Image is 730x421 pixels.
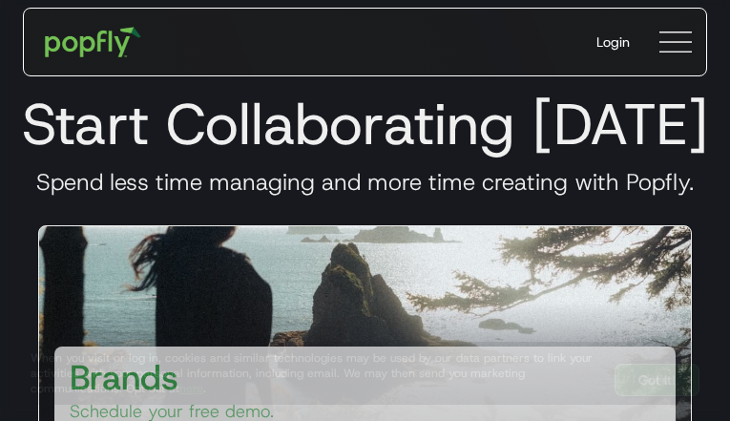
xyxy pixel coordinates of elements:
a: Login [581,17,645,67]
a: Got It! [615,364,699,396]
h1: Start Collaborating [DATE] [15,90,715,158]
a: here [179,381,203,396]
a: home [31,13,155,71]
div: Login [596,32,630,52]
h3: Spend less time managing and more time creating with Popfly. [15,168,715,197]
div: When you visit or log in, cookies and similar technologies may be used by our data partners to li... [31,350,599,396]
